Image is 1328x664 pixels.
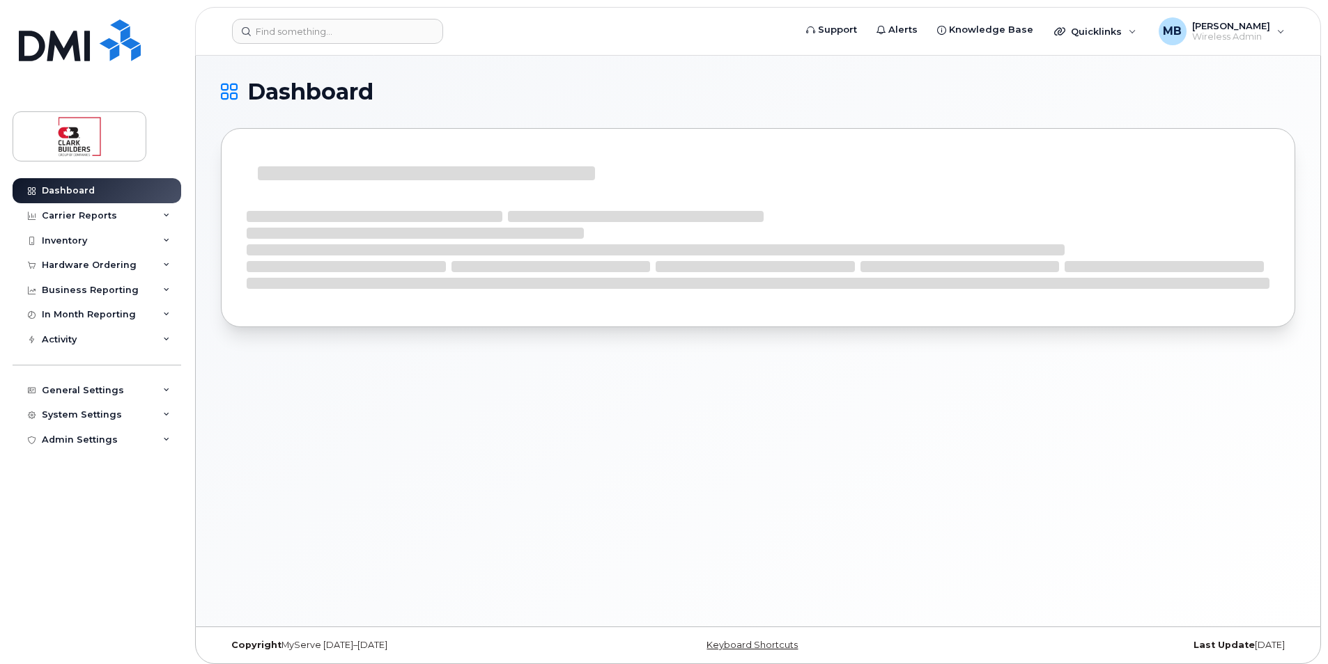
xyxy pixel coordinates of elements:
strong: Last Update [1194,640,1255,650]
div: MyServe [DATE]–[DATE] [221,640,579,651]
span: Dashboard [247,81,373,102]
strong: Copyright [231,640,281,650]
div: [DATE] [937,640,1295,651]
a: Keyboard Shortcuts [707,640,798,650]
